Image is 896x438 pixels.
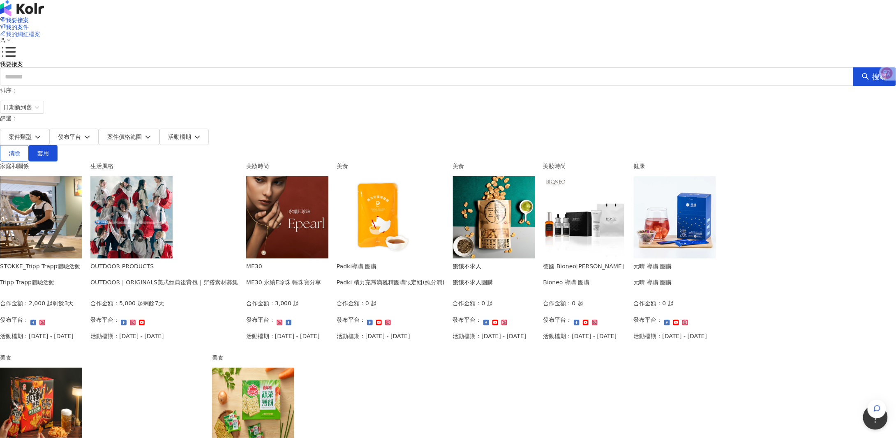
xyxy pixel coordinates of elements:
[90,299,119,308] p: 合作金額：
[543,278,624,287] div: Bioneo 導購 團購
[53,299,74,308] p: 剩餘3天
[29,145,58,161] button: 套用
[58,134,81,140] span: 發布平台
[6,24,29,30] span: 我的案件
[212,353,381,362] div: 美食
[853,67,896,86] button: 搜尋
[29,299,53,308] p: 2,000 起
[246,278,321,287] div: ME30 永續E珍珠 輕珠寶分享
[9,134,32,140] span: 案件類型
[453,299,482,308] p: 合作金額：
[119,299,143,308] p: 5,000 起
[453,176,535,258] img: 餓餓不求人系列
[246,332,320,341] p: 活動檔期：[DATE] - [DATE]
[543,332,617,341] p: 活動檔期：[DATE] - [DATE]
[3,101,41,113] span: 日期新到舊
[863,405,888,430] iframe: Help Scout Beacon - Open
[634,161,716,171] div: 健康
[246,176,328,258] img: ME30 永續E珍珠 系列輕珠寶
[159,129,209,145] button: 活動檔期
[337,278,445,287] div: Padki 精力充霈滴雞精團購限定組(純分潤)
[634,176,716,258] img: 漾漾神｜活力莓果康普茶沖泡粉
[634,332,707,341] p: 活動檔期：[DATE] - [DATE]
[663,299,674,308] p: 0 起
[543,299,572,308] p: 合作金額：
[862,73,869,80] span: search
[37,150,49,157] span: 套用
[482,299,493,308] p: 0 起
[453,161,535,171] div: 美食
[337,299,365,308] p: 合作金額：
[453,262,493,271] div: 餓餓不求人
[90,262,238,271] div: OUTDOOR PRODUCTS
[9,150,20,157] span: 清除
[6,17,29,23] span: 我要接案
[365,299,376,308] p: 0 起
[90,161,238,171] div: 生活風格
[90,332,164,341] p: 活動檔期：[DATE] - [DATE]
[275,299,299,308] p: 3,000 起
[168,134,191,140] span: 活動檔期
[143,299,164,308] p: 剩餘7天
[49,129,99,145] button: 發布平台
[543,161,626,171] div: 美妝時尚
[246,299,275,308] p: 合作金額：
[6,31,40,37] span: 我的網紅檔案
[337,262,445,271] div: Padki導購 團購
[246,315,275,324] p: 發布平台：
[453,315,482,324] p: 發布平台：
[246,262,321,271] div: ME30
[337,161,445,171] div: 美食
[543,315,572,324] p: 發布平台：
[107,134,142,140] span: 案件價格範圍
[90,278,238,287] div: OUTDOOR｜ORIGINALS美式經典後背包｜穿搭素材募集
[90,315,119,324] p: 發布平台：
[572,299,583,308] p: 0 起
[99,129,159,145] button: 案件價格範圍
[453,332,527,341] p: 活動檔期：[DATE] - [DATE]
[337,332,410,341] p: 活動檔期：[DATE] - [DATE]
[634,262,672,271] div: 元晴 導購 團購
[337,176,419,258] img: Padki 精力充霈滴雞精(團購限定組)
[634,299,663,308] p: 合作金額：
[246,161,328,171] div: 美妝時尚
[337,315,365,324] p: 發布平台：
[453,278,493,287] div: 餓餓不求人團購
[543,262,624,271] div: 德國 Bioneo[PERSON_NAME]
[543,176,626,258] img: 百妮保濕逆齡美白系列
[90,176,173,258] img: 【OUTDOOR】ORIGINALS美式經典後背包M
[634,315,663,324] p: 發布平台：
[634,278,672,287] div: 元晴 導購 團購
